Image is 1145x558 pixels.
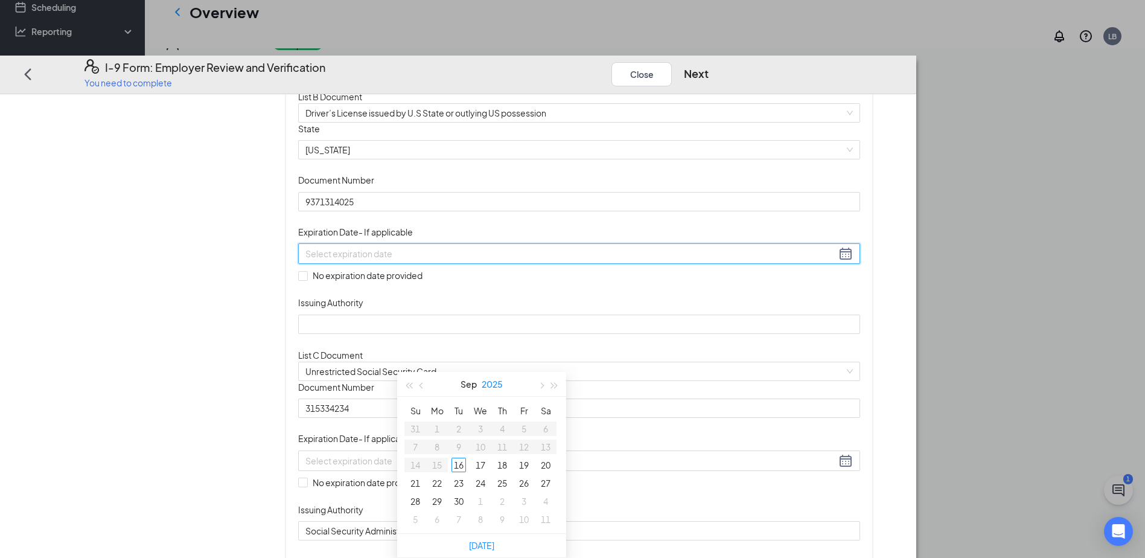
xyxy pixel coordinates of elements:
button: Next [684,66,709,83]
td: 2025-09-21 [404,474,426,492]
div: 6 [430,512,444,527]
span: Document Number [298,175,374,187]
div: 16 [451,458,466,472]
th: Tu [448,402,470,420]
td: 2025-09-16 [448,456,470,474]
td: 2025-10-08 [470,510,491,528]
div: 28 [408,494,423,508]
svg: FormI9EVerifyIcon [85,60,99,74]
div: 1 [473,494,488,508]
td: 2025-10-10 [513,510,535,528]
span: Unrestricted Social Security Card [305,362,853,380]
th: Su [404,402,426,420]
div: 26 [517,476,531,490]
div: 3 [517,494,531,508]
span: Document Number [298,381,374,393]
td: 2025-09-20 [535,456,557,474]
th: Sa [535,402,557,420]
div: 17 [473,458,488,472]
span: List B Document [298,91,362,102]
div: 2 [495,494,509,508]
td: 2025-10-09 [491,510,513,528]
span: Issuing Authority [298,504,363,516]
div: 20 [538,458,553,472]
span: No expiration date provided [308,269,427,283]
div: 9 [495,512,509,527]
td: 2025-10-07 [448,510,470,528]
div: Open Intercom Messenger [1104,517,1133,546]
td: 2025-09-25 [491,474,513,492]
td: 2025-09-28 [404,492,426,510]
td: 2025-10-02 [491,492,513,510]
td: 2025-10-11 [535,510,557,528]
span: List C Document [298,350,363,361]
input: Select expiration date [305,454,836,467]
div: 7 [451,512,466,527]
span: Issuing Authority [298,297,363,309]
td: 2025-09-22 [426,474,448,492]
th: Fr [513,402,535,420]
span: State [298,123,320,135]
div: 25 [495,476,509,490]
td: 2025-09-23 [448,474,470,492]
div: 4 [538,494,553,508]
div: 24 [473,476,488,490]
div: 10 [517,512,531,527]
div: 30 [451,494,466,508]
span: Driver’s License issued by U.S State or outlying US possession [305,104,853,122]
span: Indiana [305,141,853,159]
td: 2025-09-30 [448,492,470,510]
input: Select expiration date [305,248,836,261]
td: 2025-09-27 [535,474,557,492]
div: 22 [430,476,444,490]
span: Expiration Date [298,433,413,445]
div: 8 [473,512,488,527]
div: 23 [451,476,466,490]
button: Close [611,62,672,86]
td: 2025-09-24 [470,474,491,492]
div: 11 [538,512,553,527]
span: No expiration date provided [308,476,427,489]
button: Sep [461,372,477,396]
td: 2025-10-03 [513,492,535,510]
td: 2025-10-06 [426,510,448,528]
td: 2025-10-01 [470,492,491,510]
div: 27 [538,476,553,490]
th: Mo [426,402,448,420]
div: 18 [495,458,509,472]
a: [DATE] [469,540,494,551]
th: We [470,402,491,420]
th: Th [491,402,513,420]
td: 2025-09-29 [426,492,448,510]
button: 2025 [482,372,503,396]
span: Expiration Date [298,226,413,238]
td: 2025-09-18 [491,456,513,474]
span: - If applicable [359,226,413,237]
div: 29 [430,494,444,508]
div: 5 [408,512,423,527]
td: 2025-09-26 [513,474,535,492]
p: You need to complete [85,77,325,89]
div: 19 [517,458,531,472]
td: 2025-09-17 [470,456,491,474]
td: 2025-10-05 [404,510,426,528]
div: 21 [408,476,423,490]
span: - If applicable [359,434,413,444]
td: 2025-10-04 [535,492,557,510]
h4: I-9 Form: Employer Review and Verification [105,60,325,77]
td: 2025-09-19 [513,456,535,474]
